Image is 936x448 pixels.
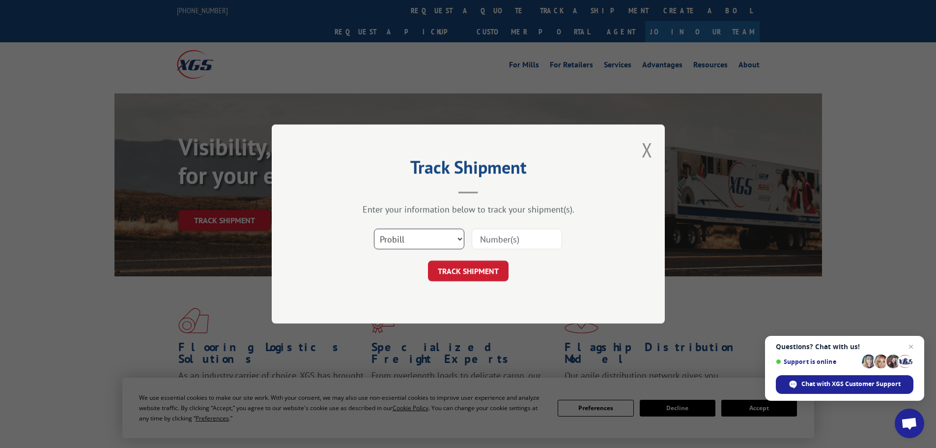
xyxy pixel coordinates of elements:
[905,341,917,353] span: Close chat
[895,409,924,438] div: Open chat
[776,343,913,351] span: Questions? Chat with us!
[428,261,509,281] button: TRACK SHIPMENT
[776,358,858,365] span: Support is online
[776,375,913,394] div: Chat with XGS Customer Support
[321,204,616,215] div: Enter your information below to track your shipment(s).
[642,137,652,163] button: Close modal
[801,380,901,388] span: Chat with XGS Customer Support
[472,229,562,249] input: Number(s)
[321,160,616,179] h2: Track Shipment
